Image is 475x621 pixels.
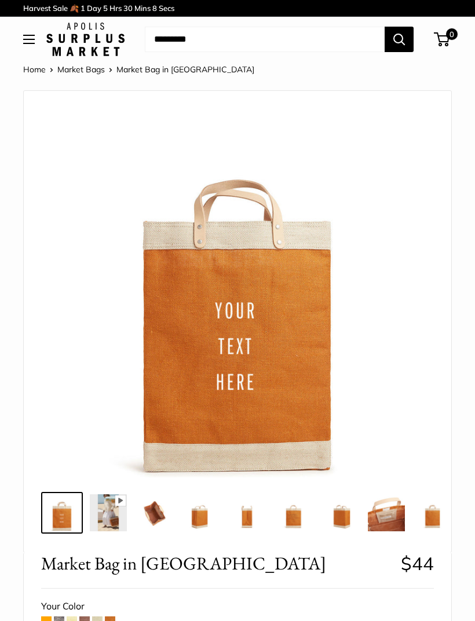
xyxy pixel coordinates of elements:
[229,494,266,531] img: Market Bag in Cognac
[81,3,85,13] span: 1
[23,62,254,77] nav: Breadcrumb
[116,64,254,75] span: Market Bag in [GEOGRAPHIC_DATA]
[414,494,451,531] img: Market Bag in Cognac
[366,492,407,534] a: Market Bag in Cognac
[134,492,176,534] a: Market Bag in Cognac
[226,492,268,534] a: Market Bag in Cognac
[136,494,173,531] img: Market Bag in Cognac
[152,3,157,13] span: 8
[123,3,133,13] span: 30
[275,494,312,531] img: description_Seal of authenticity printed on the backside of every bag.
[446,28,458,40] span: 0
[43,494,81,531] img: Market Bag in Cognac
[321,494,359,531] img: Market Bag in Cognac
[87,492,129,534] a: Market Bag in Cognac
[90,494,127,531] img: Market Bag in Cognac
[46,23,125,56] img: Apolis: Surplus Market
[159,3,174,13] span: Secs
[182,494,220,531] img: Market Bag in Cognac
[412,492,454,534] a: Market Bag in Cognac
[57,64,105,75] a: Market Bags
[145,27,385,52] input: Search...
[103,3,108,13] span: 5
[180,492,222,534] a: Market Bag in Cognac
[87,3,101,13] span: Day
[23,64,46,75] a: Home
[41,553,392,574] span: Market Bag in [GEOGRAPHIC_DATA]
[41,598,434,615] div: Your Color
[319,492,361,534] a: Market Bag in Cognac
[109,3,122,13] span: Hrs
[273,492,315,534] a: description_Seal of authenticity printed on the backside of every bag.
[134,3,151,13] span: Mins
[23,35,35,44] button: Open menu
[401,552,434,575] span: $44
[385,27,414,52] button: Search
[41,492,83,534] a: Market Bag in Cognac
[50,102,425,477] img: Market Bag in Cognac
[368,494,405,531] img: Market Bag in Cognac
[435,32,450,46] a: 0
